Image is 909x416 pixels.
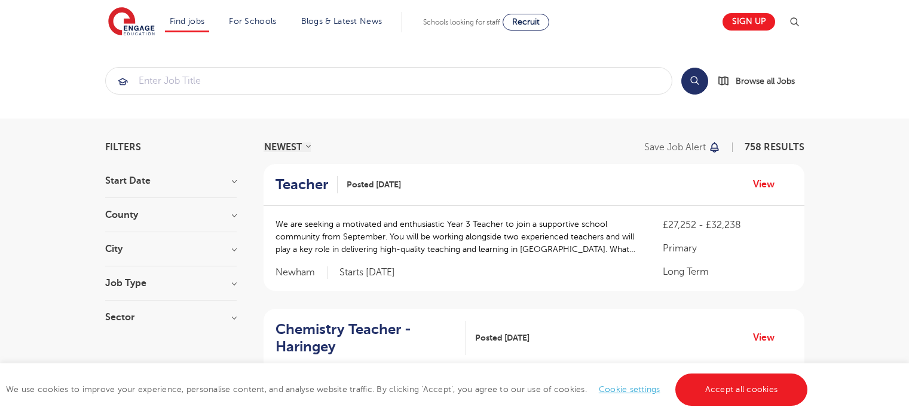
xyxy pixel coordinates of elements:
span: Newham [276,266,328,279]
a: Teacher [276,176,338,193]
a: Cookie settings [599,385,660,394]
div: Submit [105,67,672,95]
a: Browse all Jobs [718,74,804,88]
h2: Chemistry Teacher - Haringey [276,321,457,356]
span: 758 RESULTS [745,142,804,153]
a: For Schools [229,17,276,26]
span: Filters [105,142,141,152]
a: View [753,177,783,192]
span: Posted [DATE] [347,178,401,191]
a: Accept all cookies [675,374,808,406]
p: Primary [663,241,792,256]
span: We use cookies to improve your experience, personalise content, and analyse website traffic. By c... [6,385,810,394]
img: Engage Education [108,7,155,37]
h3: County [105,210,237,220]
h3: Sector [105,312,237,322]
p: £27,252 - £32,238 [663,218,792,232]
p: Save job alert [644,142,706,152]
h2: Teacher [276,176,328,193]
span: Schools looking for staff [423,18,500,26]
a: Recruit [503,14,549,31]
a: Sign up [723,13,775,31]
a: Blogs & Latest News [301,17,382,26]
p: We are seeking a motivated and enthusiastic Year 3 Teacher to join a supportive school community ... [276,218,639,256]
h3: Job Type [105,278,237,288]
span: Posted [DATE] [475,332,530,344]
h3: City [105,244,237,254]
a: Chemistry Teacher - Haringey [276,321,466,356]
a: Find jobs [170,17,205,26]
p: Starts [DATE] [339,266,395,279]
span: Browse all Jobs [736,74,795,88]
h3: Start Date [105,176,237,186]
a: View [753,330,783,345]
button: Save job alert [644,142,721,152]
p: Long Term [663,265,792,279]
button: Search [681,68,708,95]
span: Recruit [512,17,540,26]
input: Submit [106,68,672,94]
